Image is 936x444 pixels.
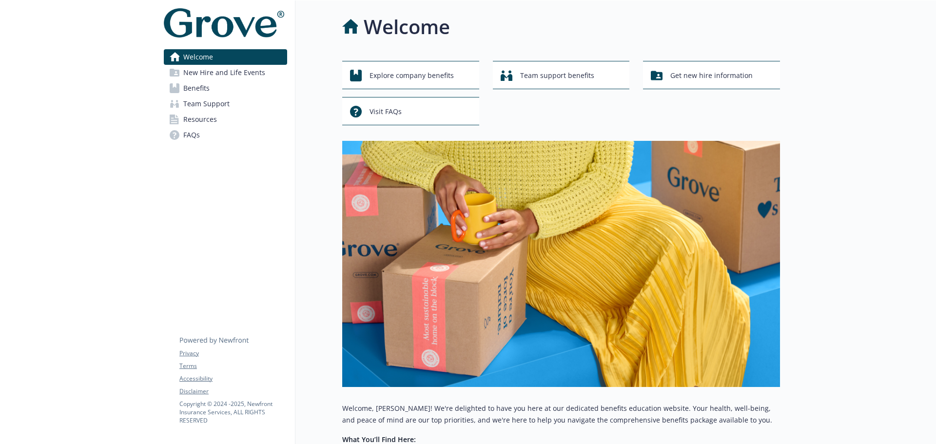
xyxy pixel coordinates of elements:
a: Privacy [179,349,287,358]
button: Visit FAQs [342,97,479,125]
span: Visit FAQs [370,102,402,121]
span: New Hire and Life Events [183,65,265,80]
h1: Welcome [364,12,450,41]
a: Benefits [164,80,287,96]
button: Get new hire information [643,61,780,89]
a: Accessibility [179,374,287,383]
a: New Hire and Life Events [164,65,287,80]
a: Disclaimer [179,387,287,396]
span: Explore company benefits [370,66,454,85]
a: FAQs [164,127,287,143]
span: FAQs [183,127,200,143]
img: overview page banner [342,141,780,387]
button: Team support benefits [493,61,630,89]
span: Team Support [183,96,230,112]
span: Team support benefits [520,66,594,85]
span: Benefits [183,80,210,96]
a: Resources [164,112,287,127]
a: Welcome [164,49,287,65]
strong: What You’ll Find Here: [342,435,416,444]
a: Terms [179,362,287,370]
p: Welcome, [PERSON_NAME]! We're delighted to have you here at our dedicated benefits education webs... [342,403,780,426]
button: Explore company benefits [342,61,479,89]
span: Get new hire information [670,66,753,85]
a: Team Support [164,96,287,112]
span: Resources [183,112,217,127]
span: Welcome [183,49,213,65]
p: Copyright © 2024 - 2025 , Newfront Insurance Services, ALL RIGHTS RESERVED [179,400,287,425]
